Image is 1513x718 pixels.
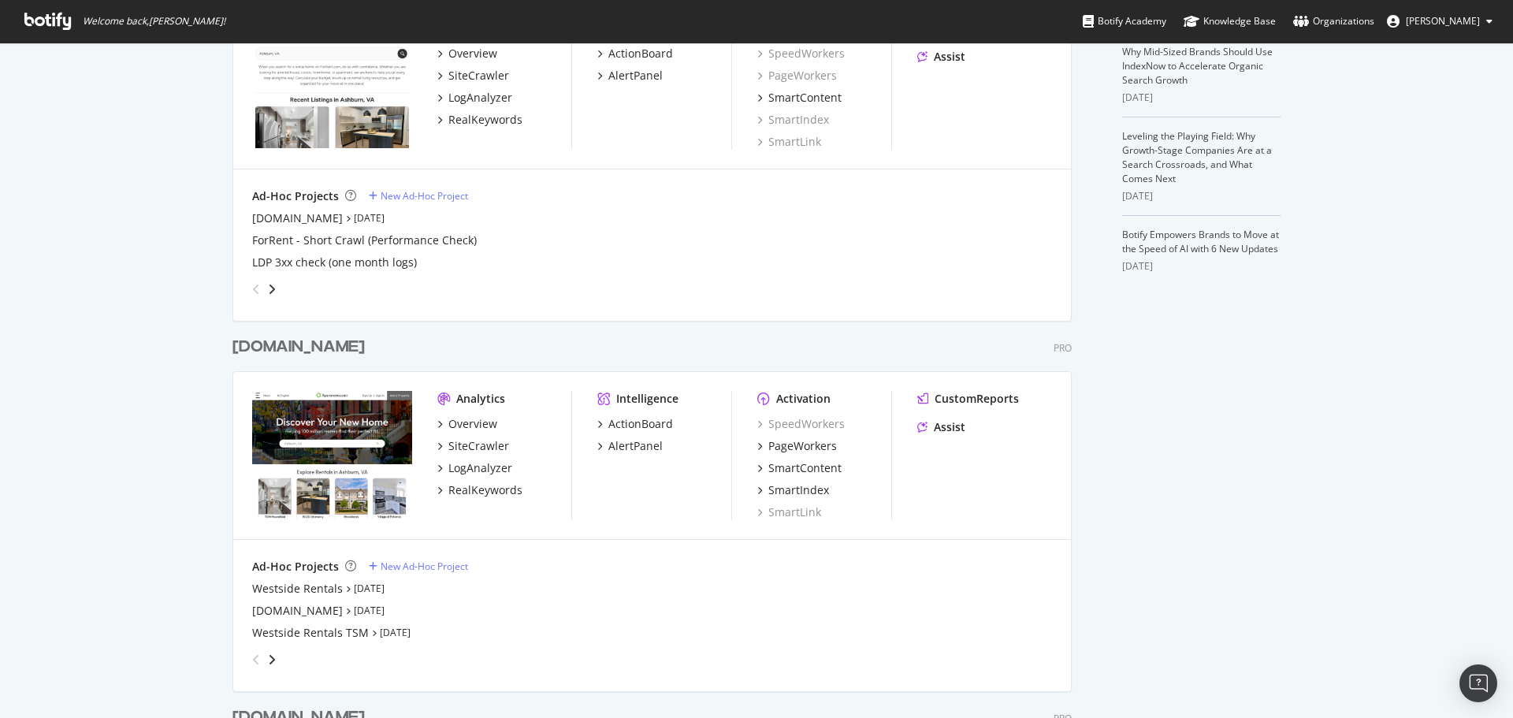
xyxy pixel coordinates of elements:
[448,460,512,476] div: LogAnalyzer
[757,46,845,61] a: SpeedWorkers
[448,438,509,454] div: SiteCrawler
[252,210,343,226] a: [DOMAIN_NAME]
[437,460,512,476] a: LogAnalyzer
[252,391,412,519] img: apartments.com
[369,189,468,203] a: New Ad-Hoc Project
[1184,13,1276,29] div: Knowledge Base
[437,112,522,128] a: RealKeywords
[354,582,385,595] a: [DATE]
[437,46,497,61] a: Overview
[252,20,412,148] img: forrent.com
[768,482,829,498] div: SmartIndex
[597,46,673,61] a: ActionBoard
[252,255,417,270] a: LDP 3xx check (one month logs)
[757,416,845,432] a: SpeedWorkers
[616,391,678,407] div: Intelligence
[597,438,663,454] a: AlertPanel
[1122,45,1273,87] a: Why Mid-Sized Brands Should Use IndexNow to Accelerate Organic Search Growth
[768,460,842,476] div: SmartContent
[1293,13,1374,29] div: Organizations
[381,189,468,203] div: New Ad-Hoc Project
[266,281,277,297] div: angle-right
[266,652,277,668] div: angle-right
[1083,13,1166,29] div: Botify Academy
[1122,228,1279,255] a: Botify Empowers Brands to Move at the Speed of AI with 6 New Updates
[1122,259,1281,273] div: [DATE]
[757,438,837,454] a: PageWorkers
[1459,664,1497,702] div: Open Intercom Messenger
[232,336,371,359] a: [DOMAIN_NAME]
[757,134,821,150] a: SmartLink
[608,46,673,61] div: ActionBoard
[448,482,522,498] div: RealKeywords
[456,391,505,407] div: Analytics
[380,626,411,639] a: [DATE]
[934,419,965,435] div: Assist
[437,438,509,454] a: SiteCrawler
[448,416,497,432] div: Overview
[246,647,266,672] div: angle-left
[252,581,343,597] a: Westside Rentals
[1122,129,1272,185] a: Leveling the Playing Field: Why Growth-Stage Companies Are at a Search Crossroads, and What Comes...
[934,49,965,65] div: Assist
[597,68,663,84] a: AlertPanel
[757,504,821,520] a: SmartLink
[917,419,965,435] a: Assist
[448,90,512,106] div: LogAnalyzer
[597,416,673,432] a: ActionBoard
[935,391,1019,407] div: CustomReports
[768,438,837,454] div: PageWorkers
[768,90,842,106] div: SmartContent
[1374,9,1505,34] button: [PERSON_NAME]
[232,336,365,359] div: [DOMAIN_NAME]
[354,604,385,617] a: [DATE]
[757,482,829,498] a: SmartIndex
[608,416,673,432] div: ActionBoard
[252,233,477,248] a: ForRent - Short Crawl (Performance Check)
[757,68,837,84] a: PageWorkers
[448,112,522,128] div: RealKeywords
[354,211,385,225] a: [DATE]
[437,416,497,432] a: Overview
[369,560,468,573] a: New Ad-Hoc Project
[1122,91,1281,105] div: [DATE]
[757,112,829,128] a: SmartIndex
[448,46,497,61] div: Overview
[1122,189,1281,203] div: [DATE]
[757,90,842,106] a: SmartContent
[448,68,509,84] div: SiteCrawler
[608,438,663,454] div: AlertPanel
[776,391,831,407] div: Activation
[1406,14,1480,28] span: Sharon Livsey
[608,68,663,84] div: AlertPanel
[437,68,509,84] a: SiteCrawler
[252,603,343,619] a: [DOMAIN_NAME]
[83,15,225,28] span: Welcome back, [PERSON_NAME] !
[1054,341,1072,355] div: Pro
[252,625,369,641] a: Westside Rentals TSM
[437,90,512,106] a: LogAnalyzer
[757,460,842,476] a: SmartContent
[252,188,339,204] div: Ad-Hoc Projects
[381,560,468,573] div: New Ad-Hoc Project
[246,277,266,302] div: angle-left
[917,49,965,65] a: Assist
[437,482,522,498] a: RealKeywords
[917,391,1019,407] a: CustomReports
[252,559,339,575] div: Ad-Hoc Projects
